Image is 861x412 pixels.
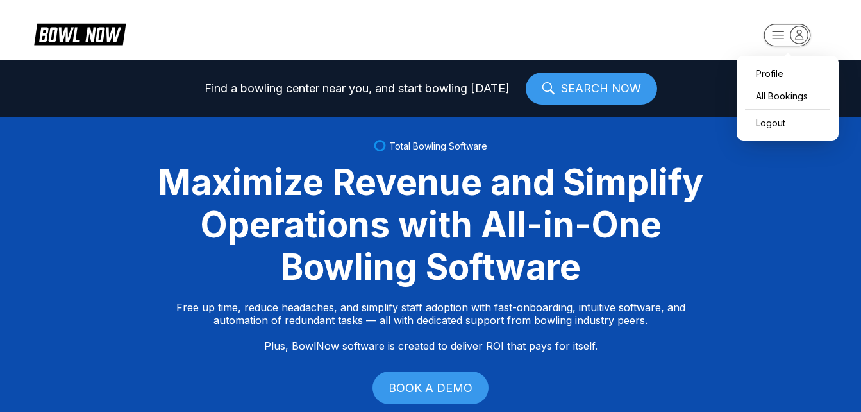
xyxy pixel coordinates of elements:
a: Profile [743,62,832,85]
div: Maximize Revenue and Simplify Operations with All-in-One Bowling Software [142,161,719,288]
a: SEARCH NOW [526,73,657,105]
span: Find a bowling center near you, and start bowling [DATE] [205,82,510,95]
span: Total Bowling Software [389,141,487,151]
a: BOOK A DEMO [372,372,489,404]
button: Logout [743,112,832,134]
p: Free up time, reduce headaches, and simplify staff adoption with fast-onboarding, intuitive softw... [176,301,685,352]
a: All Bookings [743,85,832,107]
